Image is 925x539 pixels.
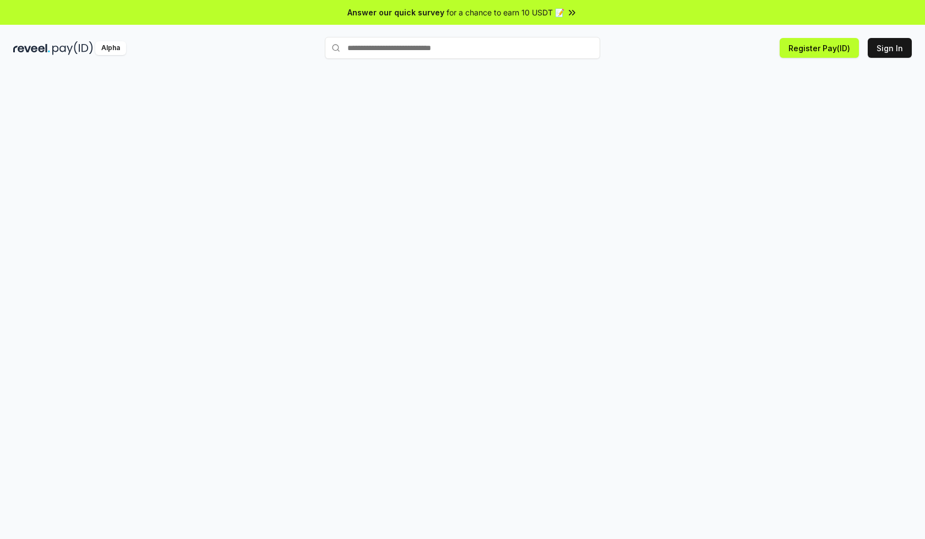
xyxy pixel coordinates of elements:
[95,41,126,55] div: Alpha
[52,41,93,55] img: pay_id
[868,38,912,58] button: Sign In
[447,7,564,18] span: for a chance to earn 10 USDT 📝
[780,38,859,58] button: Register Pay(ID)
[13,41,50,55] img: reveel_dark
[347,7,444,18] span: Answer our quick survey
